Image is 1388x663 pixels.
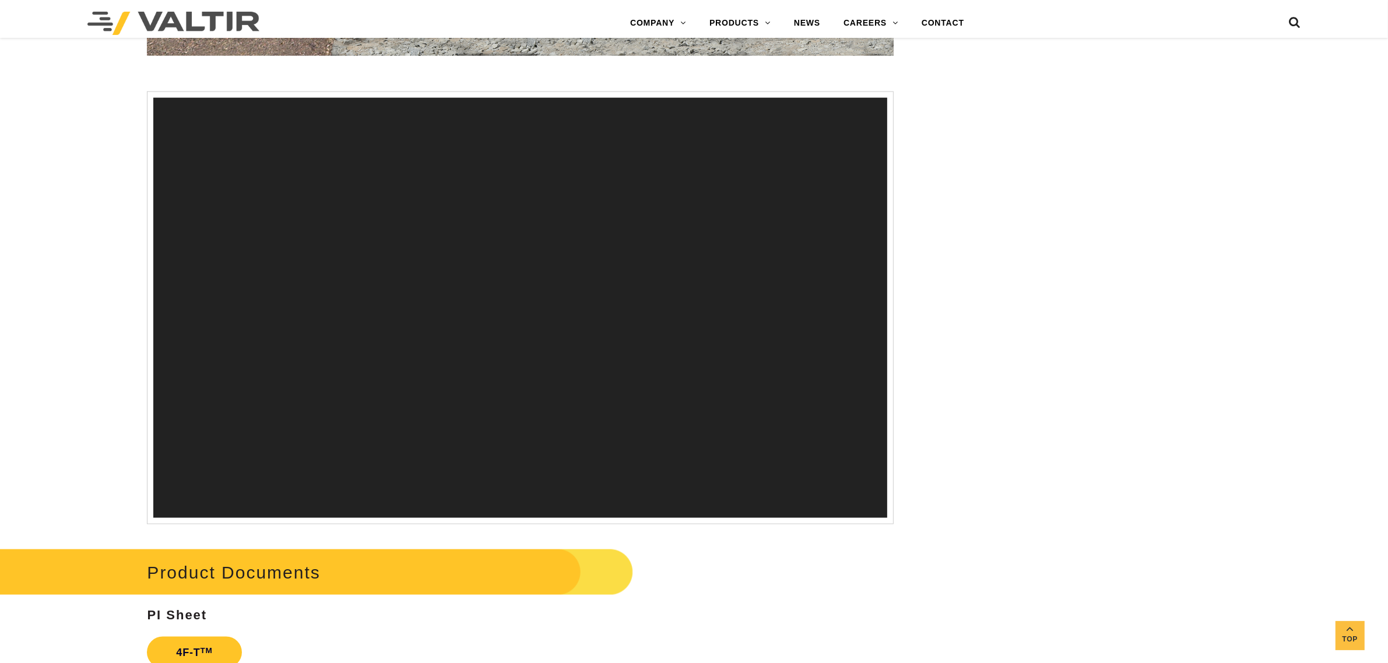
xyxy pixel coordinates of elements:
[147,608,207,622] strong: PI Sheet
[1336,621,1365,650] a: Top
[832,12,910,35] a: CAREERS
[1336,633,1365,646] span: Top
[910,12,976,35] a: CONTACT
[698,12,782,35] a: PRODUCTS
[619,12,698,35] a: COMPANY
[87,12,259,35] img: Valtir
[782,12,832,35] a: NEWS
[153,98,887,518] div: Video Player
[201,646,213,655] sup: TM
